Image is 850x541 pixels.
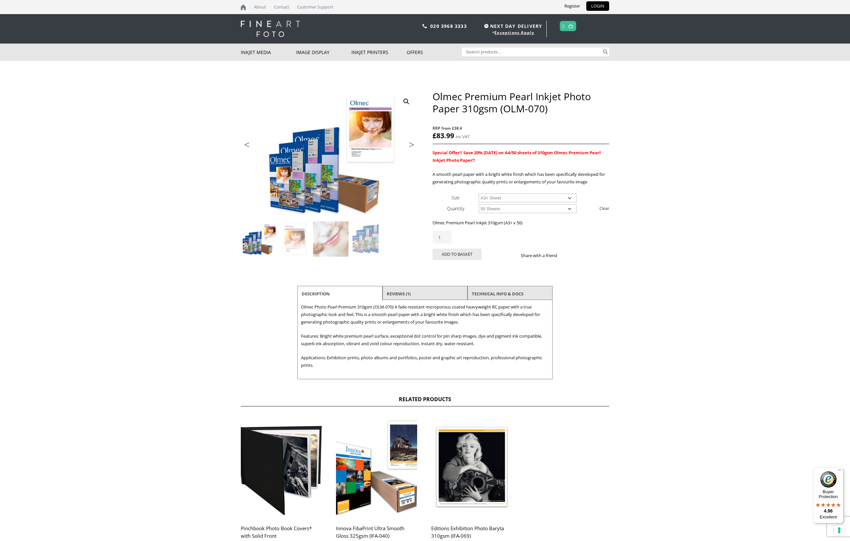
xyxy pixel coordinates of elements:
[296,44,351,61] a: Image Display
[452,195,460,201] label: Size
[559,1,585,11] a: Register
[581,253,586,258] img: email sharing button
[602,47,609,56] button: Search
[277,221,312,257] img: Olmec Premium Pearl Inkjet Photo Paper 310gsm (OLM-070) - Image 2
[824,508,833,513] span: 4.96
[241,416,322,518] img: Pinchbook Photo Book Covers* with Solid Front
[565,253,570,258] img: facebook sharing button
[433,231,452,244] input: Product quantity
[336,416,417,518] img: Innova FibaPrint Ultra Smooth Gloss 325gsm (IFA-040)
[433,171,609,186] p: A smooth pearl paper with a bright white finish which has been specifically developed for generat...
[447,205,464,212] label: Quantity
[241,396,609,406] h2: Related products
[433,249,482,260] button: Add to basket
[387,288,411,300] a: Reviews (1)
[241,221,276,257] img: Olmec Premium Pearl Inkjet Photo Paper 310gsm (OLM-070)
[400,96,412,107] a: View full-screen image gallery
[521,252,565,259] p: Share with a friend
[599,203,609,214] a: Clear options
[813,514,843,520] p: Excellent
[834,525,845,536] button: Your consent preferences for tracking technologies
[562,21,565,31] a: 0
[431,416,512,518] img: Editions Exhibition Photo Baryta 310gsm (IFA-069)
[484,24,488,28] img: time.svg
[568,24,573,28] img: basket.svg
[422,24,427,28] img: phone.svg
[302,288,330,300] a: Description
[586,1,609,11] a: LOGIN
[301,354,549,369] p: Applications: Exhibition prints, photo albums and portfolios, poster and graphic art reproduction...
[573,253,578,258] img: twitter sharing button
[433,131,436,140] span: £
[301,303,549,326] p: Olmec Photo Pearl Premium 310gsm (OLM-070) A fade resistant microporous coated heavyweight RC pap...
[433,131,454,140] bdi: 83.99
[433,219,609,227] p: Olmec Premium Pearl Inkjet 310gsm (A3+ x 50)
[241,21,300,37] img: logo-white.svg
[433,90,609,115] h1: Olmec Premium Pearl Inkjet Photo Paper 310gsm (OLM-070)
[407,44,462,61] a: Offers
[836,468,843,476] button: Menu
[430,23,467,29] a: 020 3968 3333
[313,221,348,257] img: Olmec Premium Pearl Inkjet Photo Paper 310gsm (OLM-070) - Image 3
[433,150,601,163] strong: Special Offer!! Save 20% [DATE] on A4/50 sheets of 310gsm Olmec Premium Pearl Inkjet Photo Paper!!
[813,468,843,523] button: Trusted Shops TrustmarkBuyer Protection4.96Excellent
[472,288,523,300] a: TECHNICAL INFO & DOCS
[241,257,276,293] img: Olmec Premium Pearl Inkjet Photo Paper 310gsm (OLM-070) - Image 5
[301,332,549,347] p: Features: Bright white premium pearl surface, exceptional dot control for pin sharp images, dye a...
[351,44,407,61] a: Inkjet Printers
[494,30,534,35] a: Exceptions Apply
[433,124,609,132] span: RRP from £38.4
[349,221,384,257] img: Olmec Premium Pearl Inkjet Photo Paper 310gsm (OLM-070) - Image 4
[813,489,843,499] p: Buyer Protection
[462,47,602,56] input: Search products…
[820,471,837,488] img: Trusted Shops Trustmark
[241,44,296,61] a: Inkjet Media
[483,22,542,30] span: NEXT DAY DELIVERY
